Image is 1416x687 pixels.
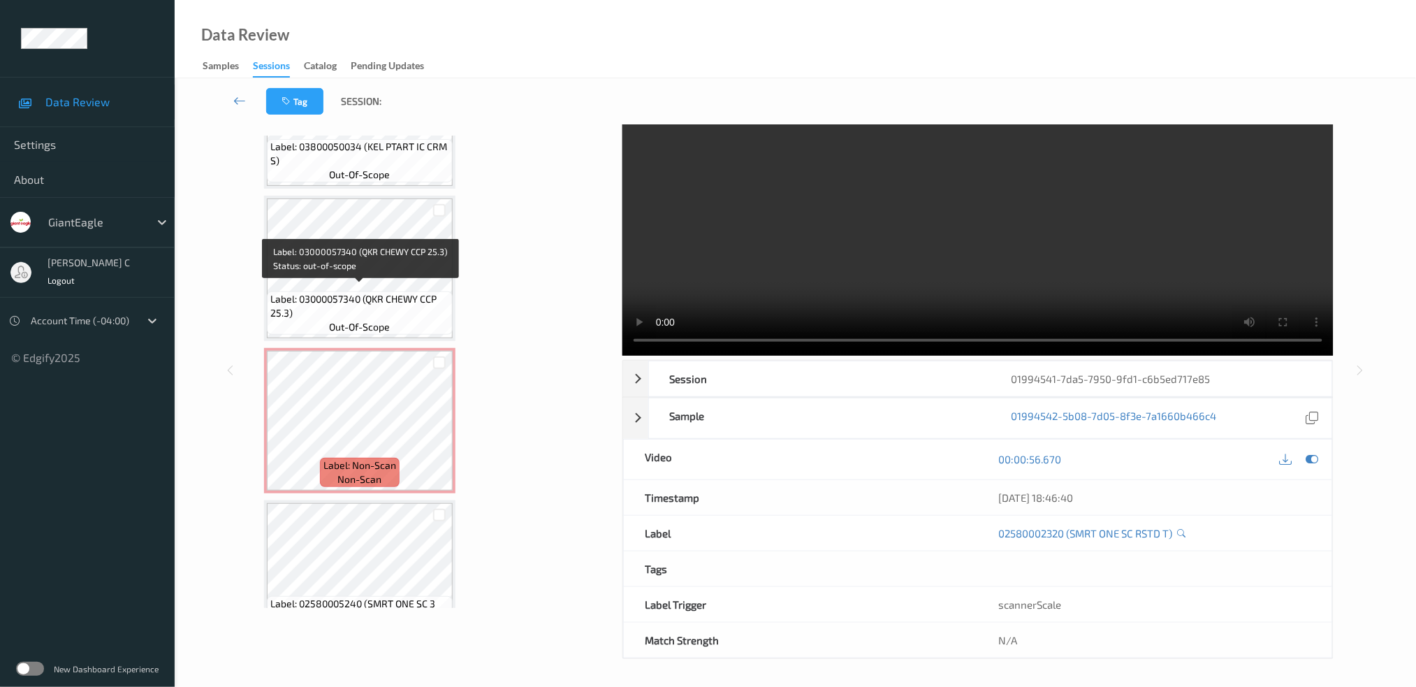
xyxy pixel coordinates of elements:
span: out-of-scope [330,168,391,182]
a: Catalog [304,57,351,76]
span: out-of-scope [330,320,391,334]
div: [DATE] 18:46:40 [999,491,1311,505]
a: 00:00:56.670 [999,452,1062,466]
div: Pending Updates [351,59,424,76]
div: Match Strength [624,623,978,658]
a: Samples [203,57,253,76]
span: non-scan [338,472,382,486]
div: Data Review [201,28,289,42]
div: Catalog [304,59,337,76]
div: 01994541-7da5-7950-9fd1-c6b5ed717e85 [991,361,1332,396]
a: 01994542-5b08-7d05-8f3e-7a1660b466c4 [1012,409,1217,428]
span: Session: [341,94,381,108]
a: 02580002320 (SMRT ONE SC RSTD T) [999,526,1173,540]
span: Label: Non-Scan [323,458,396,472]
div: Label Trigger [624,587,978,622]
div: Tags [624,551,978,586]
div: Sample01994542-5b08-7d05-8f3e-7a1660b466c4 [623,398,1333,439]
div: Sessions [253,59,290,78]
div: Label [624,516,978,551]
span: Label: 03800050034 (KEL PTART IC CRM S) [270,140,449,168]
span: Label: 02580005240 (SMRT ONE SC 3 CHS ) [270,597,449,625]
button: Tag [266,88,323,115]
div: Session01994541-7da5-7950-9fd1-c6b5ed717e85 [623,361,1333,397]
div: Timestamp [624,480,978,515]
a: Pending Updates [351,57,438,76]
div: Samples [203,59,239,76]
a: Sessions [253,57,304,78]
div: Session [649,361,991,396]
div: Sample [649,398,991,438]
div: scannerScale [978,587,1332,622]
span: Label: 03000057340 (QKR CHEWY CCP 25.3) [270,292,449,320]
div: Video [624,440,978,479]
div: N/A [978,623,1332,658]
